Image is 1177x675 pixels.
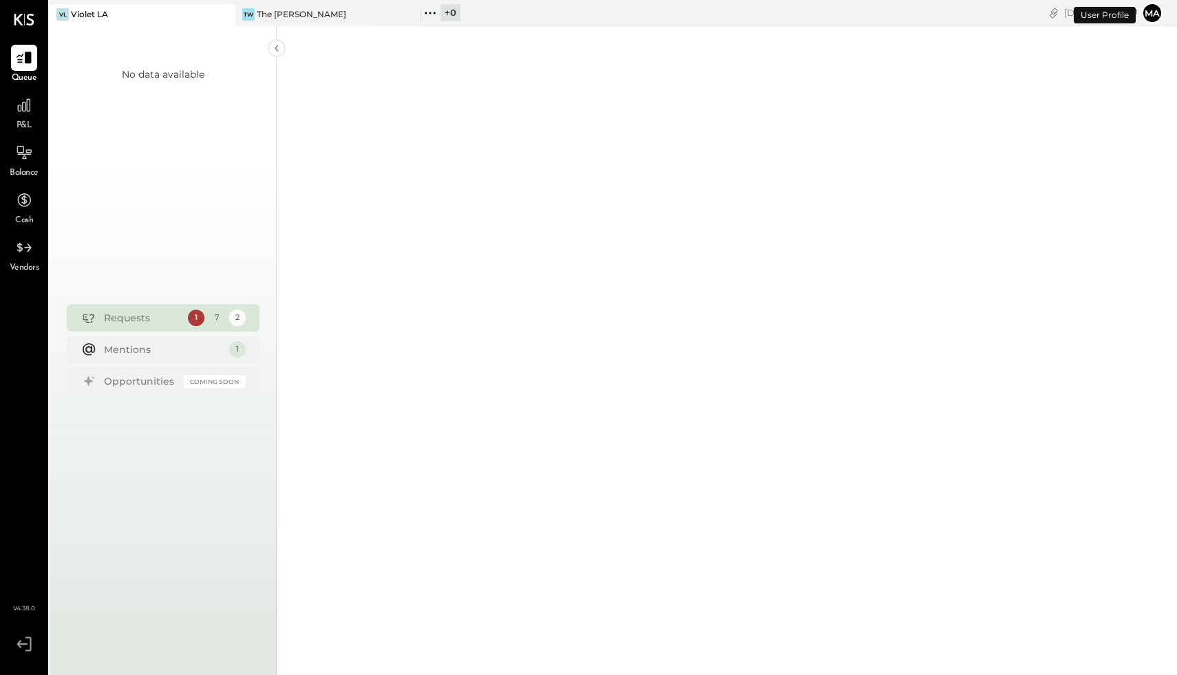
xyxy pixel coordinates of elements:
div: 2 [229,310,246,326]
div: Mentions [104,343,222,356]
span: Cash [15,215,33,227]
span: Queue [12,72,37,85]
button: Ma [1141,2,1163,24]
div: [DATE] [1064,6,1138,19]
div: Requests [104,311,181,325]
div: 7 [209,310,225,326]
div: No data available [122,67,204,81]
a: Cash [1,187,47,227]
a: P&L [1,92,47,132]
span: P&L [17,120,32,132]
span: Balance [10,167,39,180]
div: + 0 [441,4,460,21]
a: Vendors [1,235,47,275]
div: 1 [188,310,204,326]
div: copy link [1047,6,1061,20]
div: User Profile [1074,7,1136,23]
span: Vendors [10,262,39,275]
div: VL [56,8,69,21]
a: Balance [1,140,47,180]
div: Violet LA [71,8,108,20]
div: 1 [229,341,246,358]
a: Queue [1,45,47,85]
div: TW [242,8,255,21]
div: Opportunities [104,374,177,388]
div: The [PERSON_NAME] [257,8,346,20]
div: Coming Soon [184,375,246,388]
